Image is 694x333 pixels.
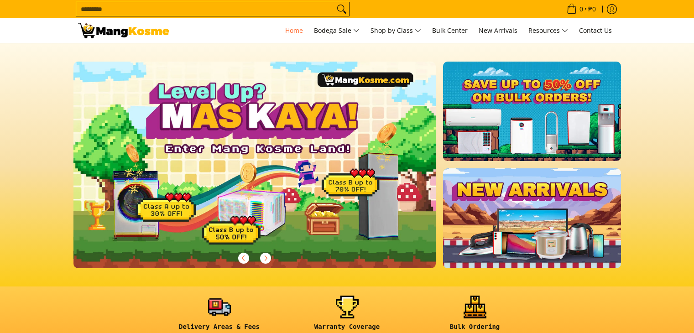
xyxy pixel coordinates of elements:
span: Shop by Class [370,25,421,36]
span: Bodega Sale [314,25,360,36]
a: Contact Us [574,18,616,43]
img: Mang Kosme: Your Home Appliances Warehouse Sale Partner! [78,23,169,38]
a: Resources [524,18,573,43]
a: Home [281,18,308,43]
button: Previous [234,248,254,268]
a: Bulk Center [428,18,472,43]
span: Contact Us [579,26,612,35]
span: • [564,4,599,14]
span: ₱0 [587,6,597,12]
span: New Arrivals [479,26,517,35]
span: 0 [578,6,584,12]
a: New Arrivals [474,18,522,43]
span: Bulk Center [432,26,468,35]
a: Bodega Sale [309,18,364,43]
button: Next [256,248,276,268]
a: More [73,62,465,283]
span: Resources [528,25,568,36]
a: Shop by Class [366,18,426,43]
span: Home [285,26,303,35]
button: Search [334,2,349,16]
nav: Main Menu [178,18,616,43]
